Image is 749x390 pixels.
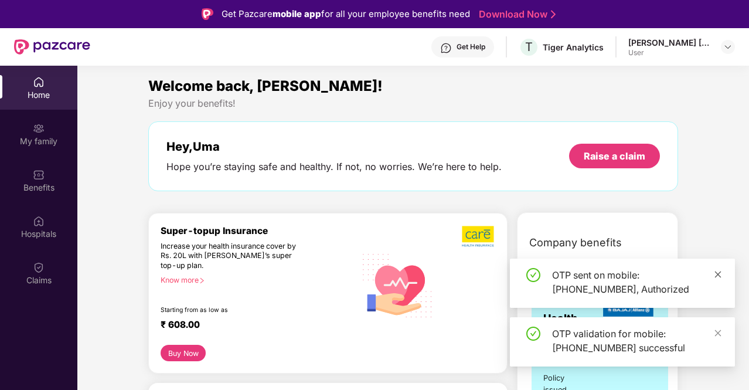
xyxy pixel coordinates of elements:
span: right [199,277,205,284]
img: svg+xml;base64,PHN2ZyBpZD0iSG9zcGl0YWxzIiB4bWxucz0iaHR0cDovL3d3dy53My5vcmcvMjAwMC9zdmciIHdpZHRoPS... [33,215,45,227]
div: User [628,48,710,57]
span: check-circle [526,327,540,341]
div: [PERSON_NAME] [PERSON_NAME] Pemma [628,37,710,48]
span: Company benefits [529,235,622,251]
div: ₹ 608.00 [161,319,344,333]
img: svg+xml;base64,PHN2ZyBpZD0iSG9tZSIgeG1sbnM9Imh0dHA6Ly93d3cudzMub3JnLzIwMDAvc3ZnIiB3aWR0aD0iMjAiIG... [33,76,45,88]
img: svg+xml;base64,PHN2ZyBpZD0iQ2xhaW0iIHhtbG5zPSJodHRwOi8vd3d3LnczLm9yZy8yMDAwL3N2ZyIgd2lkdGg9IjIwIi... [33,262,45,273]
div: Raise a claim [584,150,645,162]
span: close [714,329,722,337]
img: svg+xml;base64,PHN2ZyBpZD0iSGVscC0zMngzMiIgeG1sbnM9Imh0dHA6Ly93d3cudzMub3JnLzIwMDAvc3ZnIiB3aWR0aD... [440,42,452,54]
img: Stroke [551,8,556,21]
img: Logo [202,8,213,20]
div: Get Help [457,42,485,52]
div: Super-topup Insurance [161,225,356,236]
strong: mobile app [273,8,321,19]
img: svg+xml;base64,PHN2ZyB3aWR0aD0iMjAiIGhlaWdodD0iMjAiIHZpZXdCb3g9IjAgMCAyMCAyMCIgZmlsbD0ibm9uZSIgeG... [33,123,45,134]
span: close [714,270,722,279]
div: OTP validation for mobile: [PHONE_NUMBER] successful [552,327,721,355]
div: Tiger Analytics [543,42,604,53]
div: Know more [161,276,349,284]
div: OTP sent on mobile: [PHONE_NUMBER], Authorized [552,268,721,296]
img: svg+xml;base64,PHN2ZyBpZD0iRHJvcGRvd24tMzJ4MzIiIHhtbG5zPSJodHRwOi8vd3d3LnczLm9yZy8yMDAwL3N2ZyIgd2... [723,42,733,52]
div: Get Pazcare for all your employee benefits need [222,7,470,21]
img: b5dec4f62d2307b9de63beb79f102df3.png [462,225,495,247]
div: Increase your health insurance cover by Rs. 20L with [PERSON_NAME]’s super top-up plan. [161,242,305,271]
div: Hope you’re staying safe and healthy. If not, no worries. We’re here to help. [166,161,502,173]
img: svg+xml;base64,PHN2ZyBpZD0iQmVuZWZpdHMiIHhtbG5zPSJodHRwOi8vd3d3LnczLm9yZy8yMDAwL3N2ZyIgd2lkdGg9Ij... [33,169,45,181]
button: Buy Now [161,345,206,361]
span: T [525,40,533,54]
div: Enjoy your benefits! [148,97,678,110]
div: Starting from as low as [161,306,306,314]
span: check-circle [526,268,540,282]
div: Hey, Uma [166,140,502,154]
img: New Pazcare Logo [14,39,90,55]
span: Welcome back, [PERSON_NAME]! [148,77,383,94]
img: svg+xml;base64,PHN2ZyB4bWxucz0iaHR0cDovL3d3dy53My5vcmcvMjAwMC9zdmciIHhtbG5zOnhsaW5rPSJodHRwOi8vd3... [356,242,440,327]
a: Download Now [479,8,552,21]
